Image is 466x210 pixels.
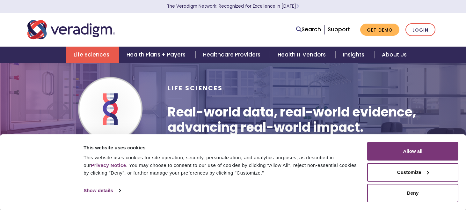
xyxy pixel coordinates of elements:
[328,26,350,33] a: Support
[66,47,119,63] a: Life Sciences
[119,47,195,63] a: Health Plans + Payers
[84,154,360,177] div: This website uses cookies for site operation, security, personalization, and analytics purposes, ...
[168,84,223,93] span: Life Sciences
[84,186,120,195] a: Show details
[296,3,299,9] span: Learn More
[27,19,115,40] img: Veradigm logo
[367,184,458,202] button: Deny
[195,47,270,63] a: Healthcare Providers
[405,23,435,36] a: Login
[270,47,335,63] a: Health IT Vendors
[374,47,414,63] a: About Us
[296,25,321,34] a: Search
[168,104,439,135] h1: Real-world data, real-world evidence, advancing real-world impact.
[167,3,299,9] a: The Veradigm Network: Recognized for Excellence in [DATE]Learn More
[360,24,399,36] a: Get Demo
[84,144,360,152] div: This website uses cookies
[91,162,126,168] a: Privacy Notice
[367,163,458,182] button: Customize
[335,47,374,63] a: Insights
[367,142,458,161] button: Allow all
